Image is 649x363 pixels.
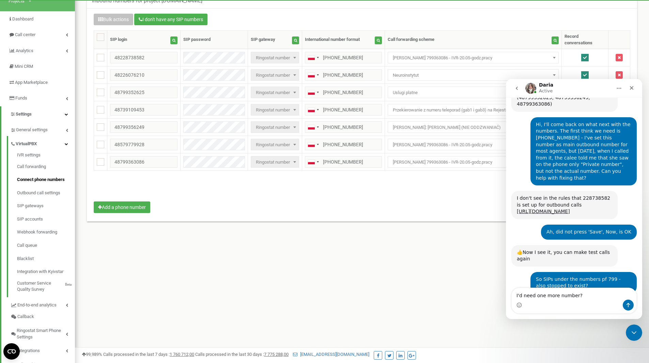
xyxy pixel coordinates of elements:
[17,348,40,354] span: Integrations
[181,31,248,49] th: SIP password
[12,16,33,21] span: Dashboard
[82,352,102,357] span: 99,989%
[251,87,299,98] span: Ringostat number
[17,160,75,173] a: Call forwarding
[388,121,559,133] span: Tylko: Michal Ciolek (NIE ODDZWANIAĆ)
[293,352,369,357] a: [EMAIL_ADDRESS][DOMAIN_NAME]
[305,87,382,98] input: 512 345 678
[388,52,559,63] span: Niemcewicza 799363086 - IVR-20.05-godz.pracy
[10,136,75,150] a: VirtualPBX
[10,122,75,136] a: General settings
[305,104,382,116] input: 512 345 678
[305,122,321,133] div: Telephone country code
[10,311,75,323] a: Callback
[17,278,75,293] a: Customer Service Quality SurveyBeta
[388,139,559,150] span: Niemcewicza 799363086 - IVR-20.05-godz.pracy
[253,71,297,80] span: Ringostat number
[17,252,75,266] a: Blacklist
[305,52,321,63] div: Telephone country code
[388,36,434,43] div: Call forwarding scheme
[388,87,559,98] span: Uslugi platne
[305,69,382,81] input: 512 345 678
[17,265,75,278] a: Integration with Kyivstar
[94,14,133,25] button: Bulk actions
[195,352,289,357] span: Calls processed in the last 30 days :
[305,52,382,63] input: 512 345 678
[251,139,299,150] span: Ringostat number
[251,69,299,81] span: Ringostat number
[253,88,297,97] span: Ringostat number
[305,121,382,133] input: 512 345 678
[305,139,321,150] div: Telephone country code
[305,87,321,98] div: Telephone country code
[390,88,556,97] span: Uslugi platne
[110,36,127,43] div: SIP login
[1,106,75,122] a: Settings
[388,104,559,116] span: Przekierowanie z numeru teleporad (gab1 i gab3) na Rejestrację telefoniczną WNI
[251,121,299,133] span: Ringostat number
[253,157,297,167] span: Ringostat number
[626,324,642,341] iframe: Intercom live chat
[17,328,66,340] span: Ringostat Smart Phone Settings
[253,123,297,132] span: Ringostat number
[17,226,75,239] a: Webhook forwarding
[390,71,556,80] span: Neuroinstytut
[10,343,75,357] a: Integrations
[305,139,382,150] input: 512 345 678
[94,201,150,213] button: Add a phone number
[305,156,321,167] div: Telephone country code
[251,52,299,63] span: Ringostat number
[17,199,75,213] a: SIP gateways
[506,79,642,319] iframe: Intercom live chat
[17,314,34,320] span: Callback
[390,140,556,150] span: Niemcewicza 799363086 - IVR-20.05-godz.pracy
[17,302,57,308] span: End-to-end analytics
[562,31,608,49] th: Record conversations
[10,323,75,343] a: Ringostat Smart Phone Settings
[264,352,289,357] u: 7 775 288,00
[103,352,194,357] span: Calls processed in the last 7 days :
[134,14,207,25] button: I don't have any SIP numbers
[17,186,75,200] a: Outbound call settings
[3,343,20,360] button: Open CMP widget
[305,36,360,43] div: International number format
[390,157,556,167] span: Niemcewicza 799363086 - IVR-20.05-godz.pracy
[17,213,75,226] a: SIP accounts
[388,69,559,81] span: Neuroinstytut
[170,352,194,357] u: 1 760 712,00
[10,297,75,311] a: End-to-end analytics
[390,123,556,132] span: Tylko: Michal Ciolek (NIE ODDZWANIAĆ)
[390,53,556,63] span: Niemcewicza 799363086 - IVR-20.05-godz.pracy
[17,173,75,186] a: Connect phone numbers
[305,70,321,80] div: Telephone country code
[253,140,297,150] span: Ringostat number
[16,141,37,147] span: VirtualPBX
[253,105,297,115] span: Ringostat number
